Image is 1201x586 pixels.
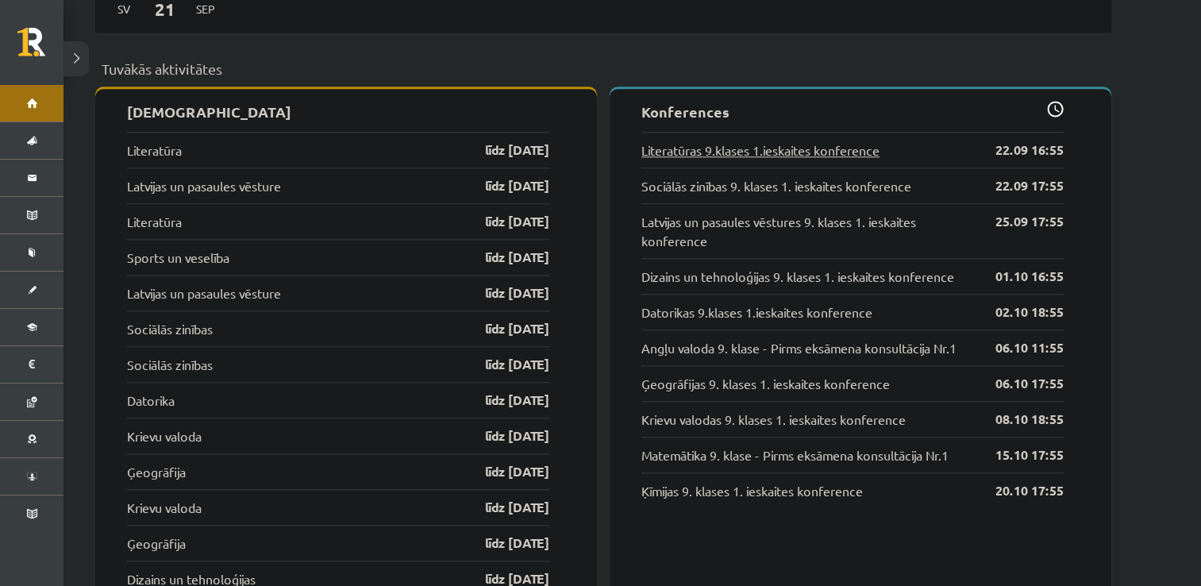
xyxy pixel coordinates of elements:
a: līdz [DATE] [457,498,549,517]
a: Angļu valoda 9. klase - Pirms eksāmena konsultācija Nr.1 [641,338,957,357]
a: līdz [DATE] [457,141,549,160]
a: līdz [DATE] [457,176,549,195]
a: līdz [DATE] [457,283,549,303]
a: Literatūra [127,141,182,160]
a: Ģeogrāfija [127,534,186,553]
a: līdz [DATE] [457,462,549,481]
a: Sociālās zinības 9. klases 1. ieskaites konference [641,176,911,195]
a: Krievu valoda [127,498,202,517]
a: Matemātika 9. klase - Pirms eksāmena konsultācija Nr.1 [641,445,949,465]
a: 08.10 18:55 [972,410,1064,429]
a: Latvijas un pasaules vēstures 9. klases 1. ieskaites konference [641,212,972,250]
a: līdz [DATE] [457,355,549,374]
a: Dizains un tehnoloģijas 9. klases 1. ieskaites konference [641,267,954,286]
a: Ģeogrāfija [127,462,186,481]
a: līdz [DATE] [457,534,549,553]
a: Rīgas 1. Tālmācības vidusskola [17,28,64,67]
p: Konferences [641,101,1064,122]
a: Datorikas 9.klases 1.ieskaites konference [641,303,872,322]
a: 02.10 18:55 [972,303,1064,322]
a: 15.10 17:55 [972,445,1064,465]
a: Sports un veselība [127,248,229,267]
a: Krievu valodas 9. klases 1. ieskaites konference [641,410,906,429]
p: Tuvākās aktivitātes [102,58,1105,79]
a: Literatūras 9.klases 1.ieskaites konference [641,141,880,160]
a: 01.10 16:55 [972,267,1064,286]
a: līdz [DATE] [457,248,549,267]
a: Krievu valoda [127,426,202,445]
a: līdz [DATE] [457,212,549,231]
a: 25.09 17:55 [972,212,1064,231]
a: Sociālās zinības [127,319,213,338]
a: līdz [DATE] [457,391,549,410]
a: 06.10 11:55 [972,338,1064,357]
a: Latvijas un pasaules vēsture [127,283,281,303]
a: Sociālās zinības [127,355,213,374]
a: Literatūra [127,212,182,231]
a: 20.10 17:55 [972,481,1064,500]
a: līdz [DATE] [457,426,549,445]
a: Ģeogrāfijas 9. klases 1. ieskaites konference [641,374,890,393]
a: 22.09 16:55 [972,141,1064,160]
a: Datorika [127,391,175,410]
a: Ķīmijas 9. klases 1. ieskaites konference [641,481,863,500]
a: 06.10 17:55 [972,374,1064,393]
a: Latvijas un pasaules vēsture [127,176,281,195]
a: līdz [DATE] [457,319,549,338]
a: 22.09 17:55 [972,176,1064,195]
p: [DEMOGRAPHIC_DATA] [127,101,549,122]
